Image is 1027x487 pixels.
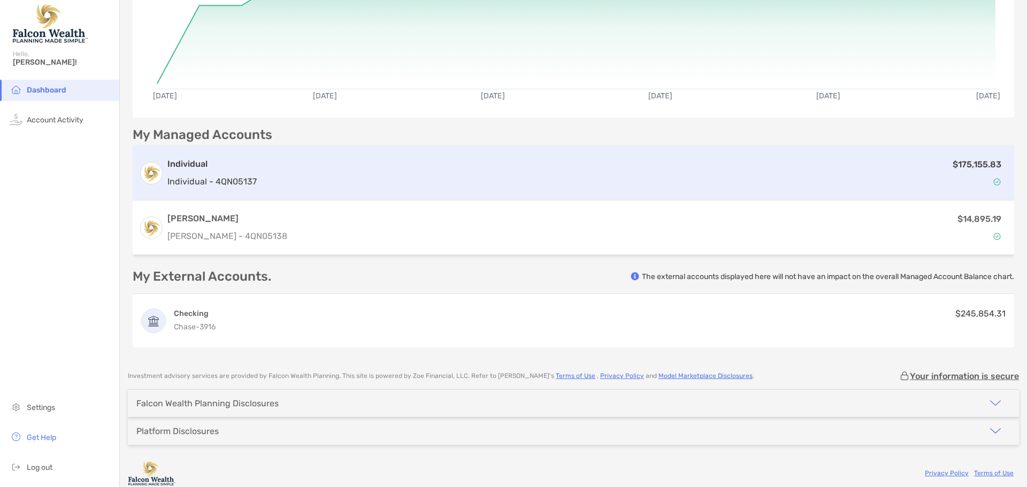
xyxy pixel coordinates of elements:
span: Account Activity [27,115,83,125]
h4: Checking [174,308,216,319]
a: Terms of Use [974,469,1014,477]
span: [PERSON_NAME]! [13,58,113,67]
span: Get Help [27,433,56,442]
img: icon arrow [989,424,1002,437]
img: Falcon Wealth Planning Logo [13,4,88,43]
p: [PERSON_NAME] - 4QN05138 [167,229,287,243]
text: [DATE] [481,91,505,101]
img: info [631,272,639,281]
p: My Managed Accounts [133,128,272,142]
a: Privacy Policy [925,469,969,477]
h3: [PERSON_NAME] [167,212,287,225]
img: Account Status icon [993,178,1001,185]
a: Terms of Use [556,372,595,380]
p: The external accounts displayed here will not have an impact on the overall Managed Account Balan... [642,272,1014,282]
h3: Individual [167,158,257,171]
span: Dashboard [27,86,66,95]
p: Investment advisory services are provided by Falcon Wealth Planning . This site is powered by Zoe... [128,372,754,380]
p: Individual - 4QN05137 [167,175,257,188]
a: Model Marketplace Disclosures [658,372,753,380]
span: Log out [27,463,52,472]
text: [DATE] [153,91,177,101]
div: Platform Disclosures [136,426,219,436]
span: $245,854.31 [955,308,1006,319]
span: Chase - [174,322,200,331]
a: Privacy Policy [600,372,644,380]
p: My External Accounts. [133,270,271,283]
img: get-help icon [10,430,22,443]
img: PREMIER PLUS CKG [142,309,165,333]
img: company logo [128,461,176,485]
img: logout icon [10,460,22,473]
p: Your information is secure [910,371,1019,381]
span: 3916 [200,322,216,331]
img: settings icon [10,400,22,413]
text: [DATE] [313,91,337,101]
text: [DATE] [648,91,672,101]
img: icon arrow [989,397,1002,409]
div: Falcon Wealth Planning Disclosures [136,398,279,408]
img: logo account [141,163,162,184]
span: Settings [27,403,55,412]
text: [DATE] [976,91,1000,101]
p: $175,155.83 [953,158,1001,171]
img: Account Status icon [993,233,1001,240]
text: [DATE] [816,91,840,101]
img: logo account [141,217,162,238]
img: activity icon [10,113,22,126]
img: household icon [10,83,22,96]
p: $14,895.19 [957,212,1001,226]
